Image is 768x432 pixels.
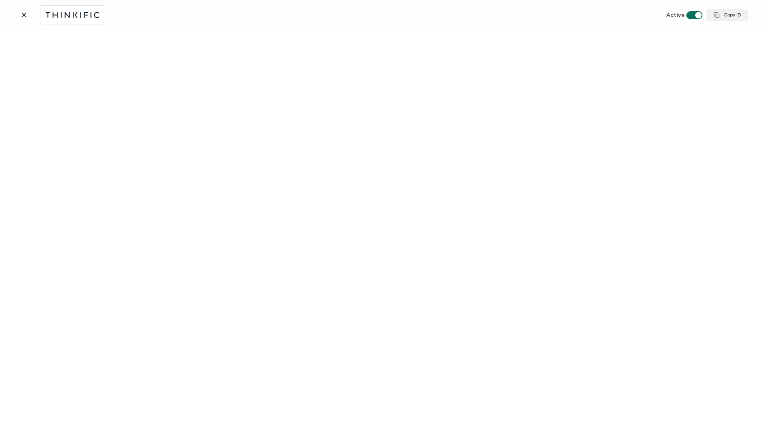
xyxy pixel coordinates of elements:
span: Active [666,12,685,18]
span: Copy ID [714,12,741,18]
img: thinkific.svg [44,10,101,20]
button: Copy ID [706,9,748,21]
iframe: Chat Widget [728,394,768,432]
